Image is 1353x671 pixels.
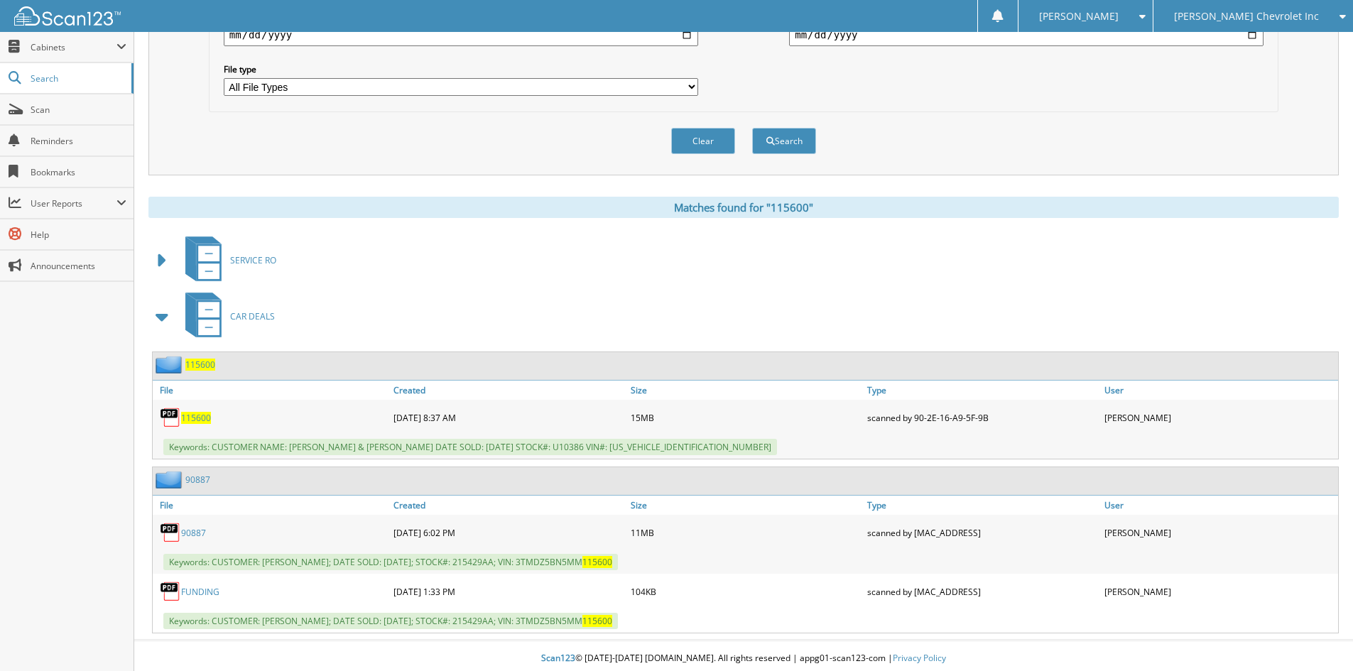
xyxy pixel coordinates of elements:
span: 115600 [582,615,612,627]
span: Help [31,229,126,241]
span: Search [31,72,124,84]
span: CAR DEALS [230,310,275,322]
img: folder2.png [156,356,185,373]
a: Size [627,496,864,515]
span: Reminders [31,135,126,147]
div: [DATE] 1:33 PM [390,577,627,606]
a: User [1101,381,1338,400]
img: PDF.png [160,522,181,543]
a: 115600 [181,412,211,424]
a: CAR DEALS [177,288,275,344]
a: 115600 [185,359,215,371]
div: [PERSON_NAME] [1101,403,1338,432]
div: scanned by [MAC_ADDRESS] [864,577,1101,606]
span: Scan123 [541,652,575,664]
div: 11MB [627,518,864,547]
span: [PERSON_NAME] Chevrolet Inc [1174,12,1319,21]
button: Search [752,128,816,154]
iframe: Chat Widget [1282,603,1353,671]
span: Keywords: CUSTOMER: [PERSON_NAME]; DATE SOLD: [DATE]; STOCK#: 215429AA; VIN: 3TMDZ5BN5MM [163,554,618,570]
span: 115600 [582,556,612,568]
div: 15MB [627,403,864,432]
label: File type [224,63,698,75]
span: SERVICE RO [230,254,276,266]
span: Cabinets [31,41,116,53]
span: Keywords: CUSTOMER: [PERSON_NAME]; DATE SOLD: [DATE]; STOCK#: 215429AA; VIN: 3TMDZ5BN5MM [163,613,618,629]
div: 104KB [627,577,864,606]
div: [DATE] 6:02 PM [390,518,627,547]
img: folder2.png [156,471,185,489]
img: scan123-logo-white.svg [14,6,121,26]
a: Privacy Policy [893,652,946,664]
span: Keywords: CUSTOMER NAME: [PERSON_NAME] & [PERSON_NAME] DATE SOLD: [DATE] STOCK#: U10386 VIN#: [US... [163,439,777,455]
span: Announcements [31,260,126,272]
a: Created [390,496,627,515]
a: Size [627,381,864,400]
div: [PERSON_NAME] [1101,577,1338,606]
span: [PERSON_NAME] [1039,12,1119,21]
input: end [789,23,1264,46]
a: Type [864,381,1101,400]
img: PDF.png [160,407,181,428]
input: start [224,23,698,46]
a: Created [390,381,627,400]
span: Bookmarks [31,166,126,178]
div: scanned by 90-2E-16-A9-5F-9B [864,403,1101,432]
a: SERVICE RO [177,232,276,288]
a: File [153,496,390,515]
div: [DATE] 8:37 AM [390,403,627,432]
div: [PERSON_NAME] [1101,518,1338,547]
span: Scan [31,104,126,116]
img: PDF.png [160,581,181,602]
div: Matches found for "115600" [148,197,1339,218]
a: 90887 [181,527,206,539]
div: scanned by [MAC_ADDRESS] [864,518,1101,547]
button: Clear [671,128,735,154]
a: File [153,381,390,400]
span: User Reports [31,197,116,209]
a: User [1101,496,1338,515]
a: 90887 [185,474,210,486]
a: FUNDING [181,586,219,598]
a: Type [864,496,1101,515]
